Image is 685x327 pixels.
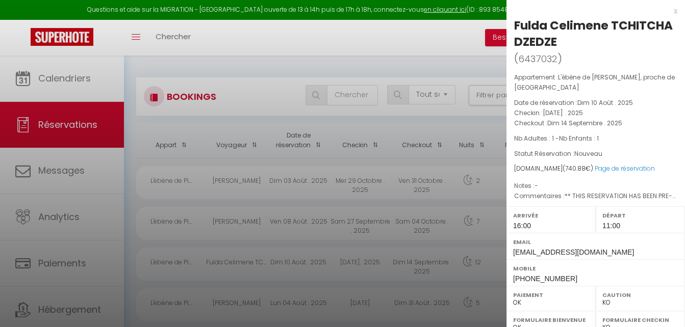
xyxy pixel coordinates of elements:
[602,290,678,300] label: Caution
[563,164,593,173] span: ( €)
[514,17,677,50] div: Fulda Celimene TCHITCHA DZEDZE
[514,72,677,93] p: Appartement :
[602,315,678,325] label: Formulaire Checkin
[513,210,589,221] label: Arrivée
[514,98,677,108] p: Date de réservation :
[547,119,622,127] span: Dim 14 Septembre . 2025
[513,290,589,300] label: Paiement
[602,222,620,230] span: 11:00
[513,222,531,230] span: 16:00
[543,108,583,117] span: [DATE] . 2025
[513,248,634,256] span: [EMAIL_ADDRESS][DOMAIN_NAME]
[535,181,538,190] span: -
[602,210,678,221] label: Départ
[514,73,675,92] span: L'ébène de [PERSON_NAME], proche de [GEOGRAPHIC_DATA]
[514,191,677,201] p: Commentaires :
[577,98,633,107] span: Dim 10 Août . 2025
[518,52,557,65] span: 6437032
[595,164,655,173] a: Page de réservation
[559,134,599,143] span: Nb Enfants : 1
[514,149,677,159] p: Statut Réservation :
[506,5,677,17] div: x
[565,164,586,173] span: 740.88
[513,237,678,247] label: Email
[514,51,562,66] span: ( )
[514,164,677,174] div: [DOMAIN_NAME]
[642,284,685,327] iframe: LiveChat chat widget
[514,134,599,143] span: Nb Adultes : 1 -
[513,275,577,283] span: [PHONE_NUMBER]
[514,118,677,128] p: Checkout :
[513,315,589,325] label: Formulaire Bienvenue
[514,181,677,191] p: Notes :
[574,149,602,158] span: Nouveau
[514,108,677,118] p: Checkin :
[513,263,678,274] label: Mobile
